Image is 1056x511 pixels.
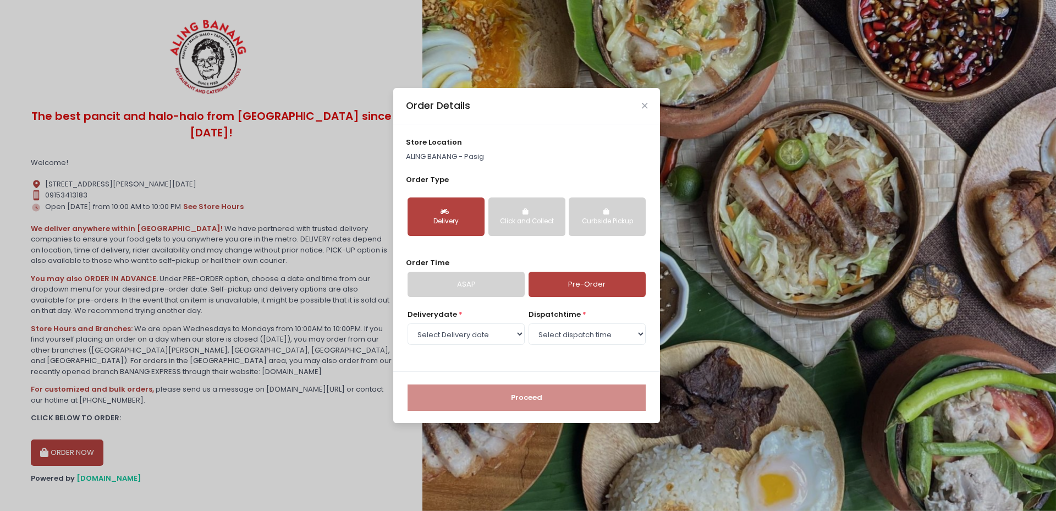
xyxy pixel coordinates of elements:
button: Delivery [408,197,485,236]
span: Order Type [406,174,449,185]
span: Delivery date [408,309,457,320]
button: Close [642,103,647,108]
span: Order Time [406,257,449,268]
a: ASAP [408,272,525,297]
div: Delivery [415,217,477,227]
p: ALING BANANG - Pasig [406,151,648,162]
button: Curbside Pickup [569,197,646,236]
button: Proceed [408,384,646,411]
div: Click and Collect [496,217,558,227]
span: store location [406,137,462,147]
div: Order Details [406,98,470,113]
div: Curbside Pickup [576,217,638,227]
a: Pre-Order [529,272,646,297]
button: Click and Collect [488,197,565,236]
span: dispatch time [529,309,581,320]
